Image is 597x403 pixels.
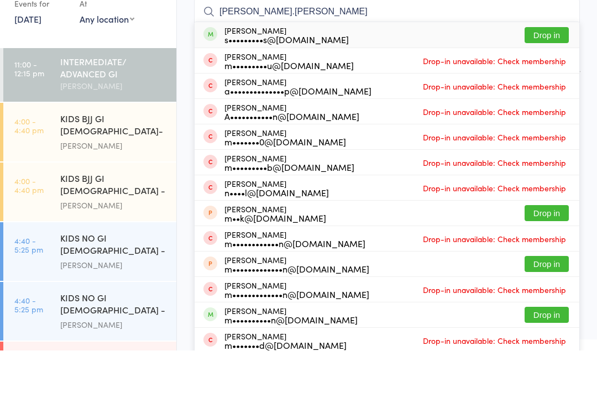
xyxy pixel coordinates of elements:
div: [PERSON_NAME] [224,384,347,402]
div: a••••••••••••••p@[DOMAIN_NAME] [224,139,371,148]
div: KIDS BJJ GI [DEMOGRAPHIC_DATA] - Level 1 [60,224,167,252]
span: [PERSON_NAME] [194,3,563,14]
span: Drop-in unavailable: Check membership [420,207,569,223]
div: [PERSON_NAME] [224,232,329,249]
div: n••••l@[DOMAIN_NAME] [224,240,329,249]
input: Search [194,51,580,77]
div: m•••••••••••••n@[DOMAIN_NAME] [224,317,369,326]
button: Drop in [525,308,569,325]
div: Events for [14,47,69,65]
div: m••••••••••••n@[DOMAIN_NAME] [224,291,365,300]
div: s•••••••••s@[DOMAIN_NAME] [224,87,349,96]
div: [PERSON_NAME] [224,206,354,224]
div: KIDS NO GI [DEMOGRAPHIC_DATA] - Level2 [60,344,167,371]
time: 4:00 - 4:40 pm [14,169,44,187]
time: 4:40 - 5:25 pm [14,289,43,306]
time: 11:00 - 12:15 pm [14,112,44,130]
div: KIDS NO GI [DEMOGRAPHIC_DATA] - Level1 [60,284,167,311]
a: [DATE] [14,65,41,77]
div: m••••••••••n@[DOMAIN_NAME] [224,368,358,376]
div: [PERSON_NAME] [60,311,167,324]
span: Drop-in unavailable: Check membership [420,232,569,249]
div: m•••••••••u@[DOMAIN_NAME] [224,113,354,122]
a: 4:40 -5:25 pmKIDS NO GI [DEMOGRAPHIC_DATA] - Level2[PERSON_NAME] [3,334,176,393]
button: Drop in [525,80,569,96]
a: 4:00 -4:40 pmKIDS BJJ GI [DEMOGRAPHIC_DATA]- Level 2[PERSON_NAME] [3,155,176,214]
div: [PERSON_NAME] [224,257,326,275]
a: 4:00 -4:40 pmKIDS BJJ GI [DEMOGRAPHIC_DATA] - Level 1[PERSON_NAME] [3,215,176,274]
div: [PERSON_NAME] [224,181,346,198]
div: [PERSON_NAME] [224,104,354,122]
div: [PERSON_NAME] [224,155,359,173]
button: Drop in [525,258,569,274]
div: [PERSON_NAME] [224,333,369,351]
span: Drop-in unavailable: Check membership [420,334,569,350]
time: 4:40 - 5:25 pm [14,348,43,366]
div: KIDS BJJ GI [DEMOGRAPHIC_DATA]- Level 2 [60,165,167,192]
div: INTERMEDIATE/ ADVANCED GI [60,108,167,132]
div: [PERSON_NAME] [224,78,349,96]
div: [PERSON_NAME] [60,132,167,145]
span: Drop-in unavailable: Check membership [420,105,569,122]
span: Drop-in unavailable: Check membership [420,130,569,147]
span: MAT 1 [194,14,563,25]
div: [PERSON_NAME] [224,130,371,148]
button: Drop in [525,359,569,375]
a: 11:00 -12:15 pmINTERMEDIATE/ ADVANCED GI[PERSON_NAME] [3,98,176,154]
div: At [80,47,134,65]
div: [PERSON_NAME] [60,252,167,264]
div: m••k@[DOMAIN_NAME] [224,266,326,275]
div: m•••••••••b@[DOMAIN_NAME] [224,215,354,224]
a: 4:40 -5:25 pmKIDS NO GI [DEMOGRAPHIC_DATA] - Level1[PERSON_NAME] [3,275,176,333]
div: m•••••••••••••n@[DOMAIN_NAME] [224,342,369,351]
div: [PERSON_NAME] [60,192,167,205]
span: Drop-in unavailable: Check membership [420,156,569,172]
div: m•••••••0@[DOMAIN_NAME] [224,190,346,198]
span: Drop-in unavailable: Check membership [420,181,569,198]
div: m•••••••d@[DOMAIN_NAME] [224,393,347,402]
div: A•••••••••••n@[DOMAIN_NAME] [224,164,359,173]
time: 4:00 - 4:40 pm [14,229,44,247]
span: Drop-in unavailable: Check membership [420,283,569,300]
span: Drop-in unavailable: Check membership [420,385,569,401]
div: [PERSON_NAME] [224,359,358,376]
span: Brazilian Jiu-Jitsu Adults [194,25,580,36]
div: [PERSON_NAME] [224,282,365,300]
div: Any location [80,65,134,77]
div: [PERSON_NAME] [224,308,369,326]
div: [PERSON_NAME] [60,371,167,384]
img: Lemos Brazilian Jiu-Jitsu [11,8,53,36]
